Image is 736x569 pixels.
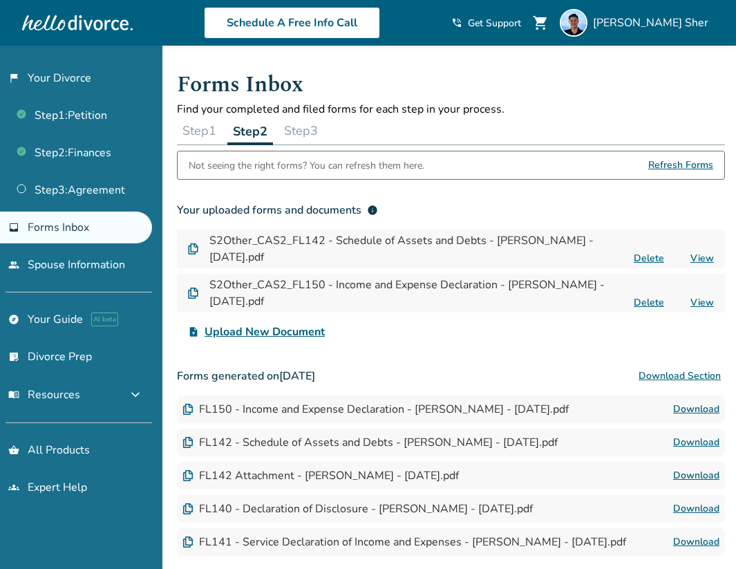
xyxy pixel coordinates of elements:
[182,537,194,548] img: Document
[209,232,624,265] h4: S2Other_CAS2_FL142 - Schedule of Assets and Debts - [PERSON_NAME] - [DATE].pdf
[182,402,569,417] div: FL150 - Income and Expense Declaration - [PERSON_NAME] - [DATE].pdf
[177,362,725,390] h3: Forms generated on [DATE]
[189,151,424,179] div: Not seeing the right forms? You can refresh them here.
[127,386,144,403] span: expand_more
[177,117,222,144] button: Step1
[182,435,558,450] div: FL142 - Schedule of Assets and Debts - [PERSON_NAME] - [DATE].pdf
[648,151,713,179] span: Refresh Forms
[673,467,719,484] a: Download
[182,534,626,550] div: FL141 - Service Declaration of Income and Expenses - [PERSON_NAME] - [DATE].pdf
[204,7,380,39] a: Schedule A Free Info Call
[182,468,459,483] div: FL142 Attachment - [PERSON_NAME] - [DATE].pdf
[451,17,462,28] span: phone_in_talk
[593,15,714,30] span: [PERSON_NAME] Sher
[182,404,194,415] img: Document
[8,387,80,402] span: Resources
[8,259,19,270] span: people
[177,68,725,102] h1: Forms Inbox
[177,202,378,218] div: Your uploaded forms and documents
[8,222,19,233] span: inbox
[91,313,118,326] span: AI beta
[8,445,19,456] span: shopping_basket
[8,314,19,325] span: explore
[451,17,521,30] a: phone_in_talkGet Support
[532,15,549,31] span: shopping_cart
[8,73,19,84] span: flag_2
[8,389,19,400] span: menu_book
[690,252,714,265] a: View
[182,470,194,481] img: Document
[227,117,273,145] button: Step2
[8,351,19,362] span: list_alt_check
[182,437,194,448] img: Document
[8,482,19,493] span: groups
[634,362,725,390] button: Download Section
[188,243,198,254] img: Document
[560,9,587,37] img: Omar Sher
[279,117,323,144] button: Step3
[667,503,736,569] iframe: Chat Widget
[205,324,325,340] span: Upload New Document
[209,277,624,310] h4: S2Other_CAS2_FL150 - Income and Expense Declaration - [PERSON_NAME] - [DATE].pdf
[468,17,521,30] span: Get Support
[182,503,194,514] img: Document
[367,205,378,216] span: info
[182,501,533,516] div: FL140 - Declaration of Disclosure - [PERSON_NAME] - [DATE].pdf
[630,295,668,310] button: Delete
[673,401,719,418] a: Download
[673,501,719,517] a: Download
[673,434,719,451] a: Download
[630,251,668,265] button: Delete
[690,296,714,309] a: View
[28,220,89,235] span: Forms Inbox
[177,102,725,117] p: Find your completed and filed forms for each step in your process.
[188,288,198,299] img: Document
[188,326,199,337] span: upload_file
